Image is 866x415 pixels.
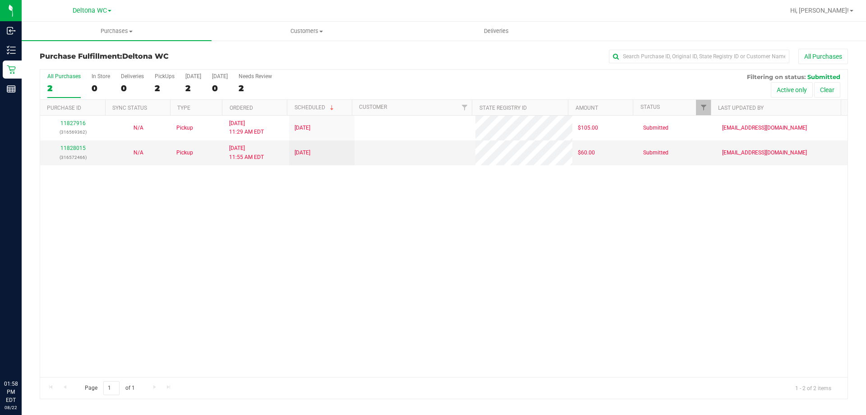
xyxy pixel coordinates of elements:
a: Scheduled [295,104,336,111]
div: 0 [121,83,144,93]
inline-svg: Retail [7,65,16,74]
a: Sync Status [112,105,147,111]
span: Submitted [807,73,840,80]
a: Filter [457,100,472,115]
div: In Store [92,73,110,79]
a: State Registry ID [479,105,527,111]
div: 2 [155,83,175,93]
div: [DATE] [185,73,201,79]
span: Deliveries [472,27,521,35]
iframe: Resource center unread badge [27,341,37,352]
inline-svg: Inventory [7,46,16,55]
div: 2 [185,83,201,93]
div: PickUps [155,73,175,79]
div: Deliveries [121,73,144,79]
input: Search Purchase ID, Original ID, State Registry ID or Customer Name... [609,50,789,63]
a: Customer [359,104,387,110]
inline-svg: Inbound [7,26,16,35]
div: All Purchases [47,73,81,79]
span: Deltona WC [122,52,169,61]
span: Not Applicable [134,125,143,131]
div: Needs Review [239,73,272,79]
span: Filtering on status: [747,73,806,80]
a: Deliveries [401,22,591,41]
div: 0 [92,83,110,93]
button: All Purchases [798,49,848,64]
button: N/A [134,149,143,157]
a: Status [640,104,660,110]
p: (316572466) [46,153,100,162]
span: Pickup [176,149,193,157]
button: Clear [814,82,840,98]
inline-svg: Reports [7,84,16,93]
div: 2 [47,83,81,93]
a: Amount [576,105,598,111]
span: Purchases [22,27,212,35]
input: 1 [103,381,120,395]
a: Ordered [230,105,253,111]
span: Hi, [PERSON_NAME]! [790,7,849,14]
a: Purchases [22,22,212,41]
div: 2 [239,83,272,93]
span: [DATE] 11:55 AM EDT [229,144,264,161]
span: [DATE] 11:29 AM EDT [229,119,264,136]
a: Last Updated By [718,105,764,111]
p: 08/22 [4,404,18,411]
span: $105.00 [578,124,598,132]
span: [DATE] [295,149,310,157]
span: [EMAIL_ADDRESS][DOMAIN_NAME] [722,124,807,132]
a: Customers [212,22,401,41]
a: Type [177,105,190,111]
p: 01:58 PM EDT [4,380,18,404]
button: N/A [134,124,143,132]
span: Pickup [176,124,193,132]
span: [EMAIL_ADDRESS][DOMAIN_NAME] [722,149,807,157]
a: Purchase ID [47,105,81,111]
span: Submitted [643,149,668,157]
a: Filter [696,100,711,115]
div: 0 [212,83,228,93]
button: Active only [771,82,813,98]
span: Submitted [643,124,668,132]
span: Page of 1 [77,381,142,395]
span: Deltona WC [73,7,107,14]
a: 11828015 [60,145,86,151]
div: [DATE] [212,73,228,79]
span: 1 - 2 of 2 items [788,381,838,395]
span: $60.00 [578,149,595,157]
iframe: Resource center [9,343,36,370]
span: [DATE] [295,124,310,132]
a: 11827916 [60,120,86,126]
span: Customers [212,27,401,35]
span: Not Applicable [134,149,143,156]
h3: Purchase Fulfillment: [40,52,309,61]
p: (316569362) [46,128,100,136]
